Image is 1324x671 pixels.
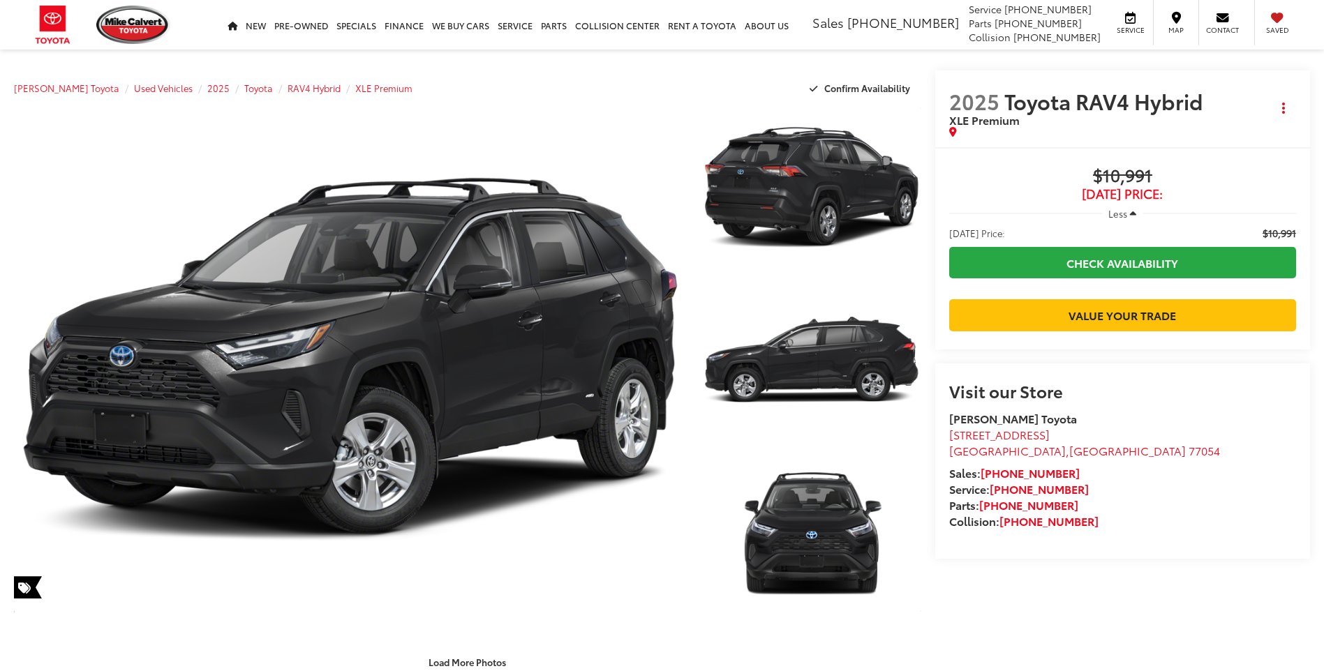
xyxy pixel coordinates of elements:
a: [PHONE_NUMBER] [979,497,1078,513]
span: [GEOGRAPHIC_DATA] [949,442,1066,458]
img: 2025 Toyota RAV4 Hybrid XLE Premium [699,103,923,271]
span: Contact [1206,25,1239,35]
a: XLE Premium [355,82,412,94]
span: $10,991 [949,166,1296,187]
a: Expand Photo 2 [701,278,921,442]
span: [PHONE_NUMBER] [1013,30,1101,44]
a: Used Vehicles [134,82,193,94]
span: Service [969,2,1002,16]
img: Mike Calvert Toyota [96,6,170,44]
a: [PHONE_NUMBER] [999,513,1099,529]
a: Expand Photo 3 [701,449,921,614]
span: [PHONE_NUMBER] [847,13,959,31]
a: 2025 [207,82,230,94]
a: Toyota [244,82,273,94]
span: 2025 [949,86,999,116]
span: [DATE] Price: [949,187,1296,201]
button: Confirm Availability [802,76,921,100]
h2: Visit our Store [949,382,1296,400]
img: 2025 Toyota RAV4 Hybrid XLE Premium [699,276,923,444]
strong: Service: [949,481,1089,497]
span: [GEOGRAPHIC_DATA] [1069,442,1186,458]
a: [PERSON_NAME] Toyota [14,82,119,94]
strong: Sales: [949,465,1080,481]
span: Map [1161,25,1191,35]
span: [DATE] Price: [949,226,1005,240]
span: XLE Premium [949,112,1020,128]
a: [STREET_ADDRESS] [GEOGRAPHIC_DATA],[GEOGRAPHIC_DATA] 77054 [949,426,1220,458]
span: Toyota RAV4 Hybrid [1004,86,1207,116]
span: Parts [969,16,992,30]
span: Special [14,576,42,598]
strong: Parts: [949,497,1078,513]
span: dropdown dots [1282,103,1285,114]
span: , [949,442,1220,458]
a: Value Your Trade [949,299,1296,331]
span: [PHONE_NUMBER] [995,16,1082,30]
a: Check Availability [949,247,1296,278]
strong: Collision: [949,513,1099,529]
a: [PHONE_NUMBER] [981,465,1080,481]
img: 2025 Toyota RAV4 Hybrid XLE Premium [699,448,923,616]
span: Confirm Availability [824,82,910,94]
img: 2025 Toyota RAV4 Hybrid XLE Premium [7,103,693,617]
span: [STREET_ADDRESS] [949,426,1050,442]
span: Service [1115,25,1146,35]
span: Sales [812,13,844,31]
span: 77054 [1189,442,1220,458]
a: RAV4 Hybrid [288,82,341,94]
button: Less [1102,201,1144,226]
button: Actions [1272,96,1296,120]
span: $10,991 [1263,226,1296,240]
a: Expand Photo 1 [701,105,921,270]
span: Collision [969,30,1011,44]
a: Expand Photo 0 [14,105,686,614]
span: Less [1108,207,1127,220]
strong: [PERSON_NAME] Toyota [949,410,1077,426]
span: [PHONE_NUMBER] [1004,2,1092,16]
span: Saved [1262,25,1293,35]
a: [PHONE_NUMBER] [990,481,1089,497]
